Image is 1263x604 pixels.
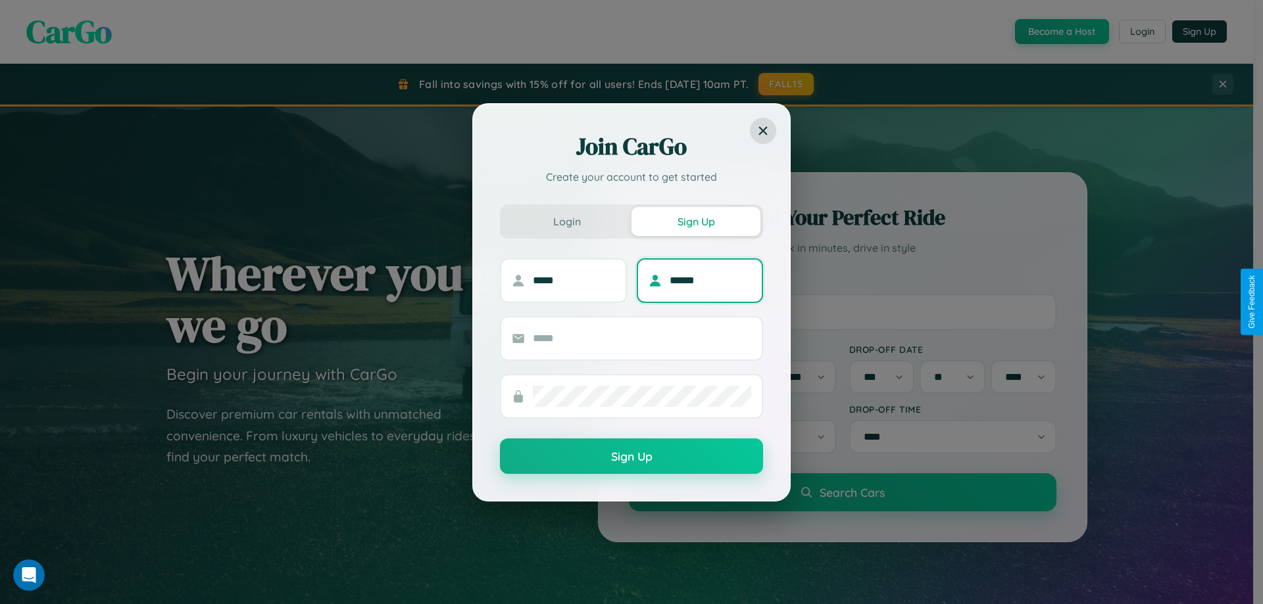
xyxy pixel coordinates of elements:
button: Sign Up [500,438,763,474]
div: Give Feedback [1247,275,1256,329]
h2: Join CarGo [500,131,763,162]
button: Login [503,207,631,236]
iframe: Intercom live chat [13,559,45,591]
button: Sign Up [631,207,760,236]
p: Create your account to get started [500,169,763,185]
